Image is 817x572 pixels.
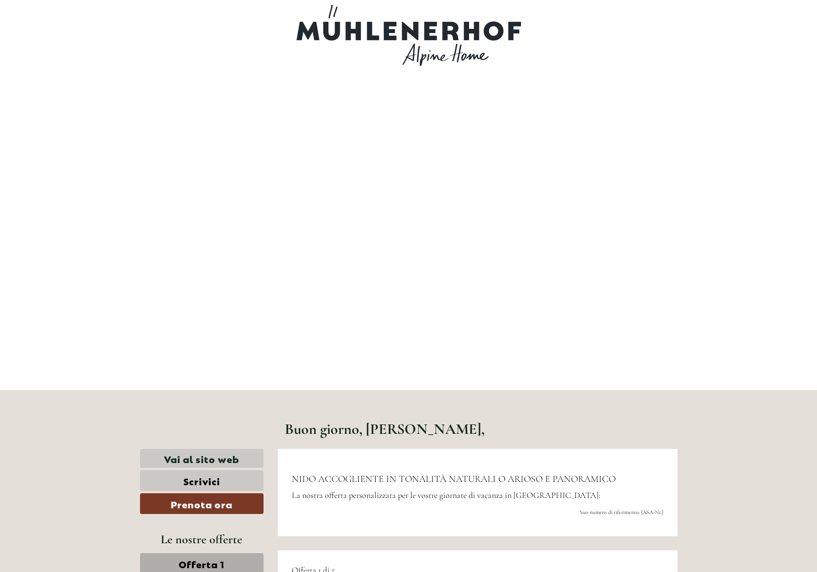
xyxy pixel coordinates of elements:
[140,531,264,548] div: Le nostre offerte
[179,557,224,570] span: Offerta 1
[285,421,485,437] h1: Buon giorno, [PERSON_NAME],
[140,493,264,514] a: Prenota ora
[140,449,264,468] a: Vai al sito web
[292,490,601,500] span: La nostra offerta personalizzata per le vostre giornate di vacanza in [GEOGRAPHIC_DATA]:
[580,509,663,515] span: Suo numero di riferimento: [ASA-Nr.]
[292,473,616,485] span: NIDO ACCOGLIENTE IN TONALITÀ NATURALI O ARIOSO E PANORAMICO
[140,470,264,491] a: Scrivici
